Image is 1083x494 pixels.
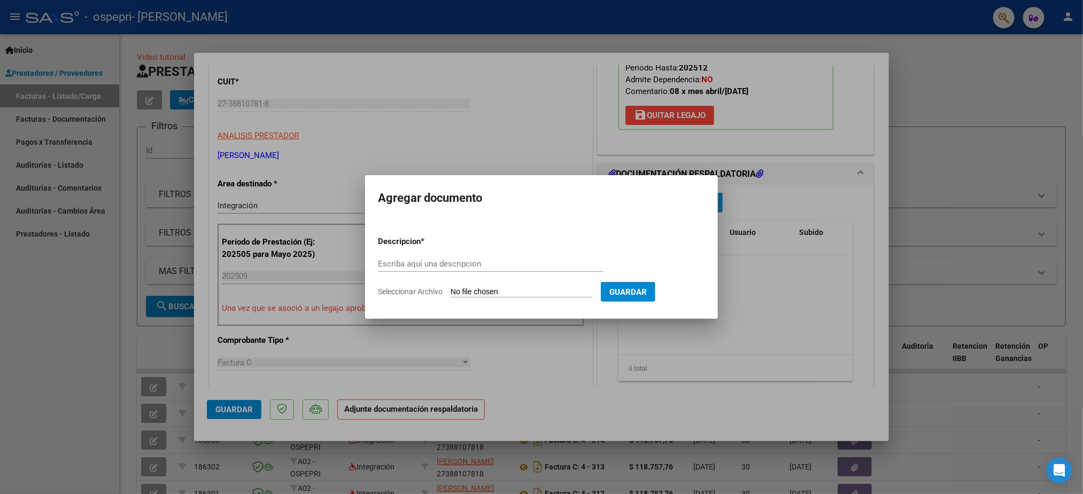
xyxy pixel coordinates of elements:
[378,236,476,248] p: Descripcion
[609,287,647,297] span: Guardar
[378,287,443,296] span: Seleccionar Archivo
[601,282,655,302] button: Guardar
[1047,458,1072,483] div: Open Intercom Messenger
[378,188,705,208] h2: Agregar documento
